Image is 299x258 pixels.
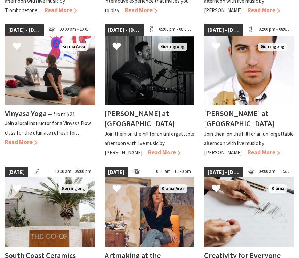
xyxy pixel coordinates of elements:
[5,139,37,146] span: Read More
[125,7,157,14] span: Read More
[204,25,243,36] span: [DATE] - [DATE]
[204,167,243,178] span: [DATE] - [DATE]
[248,149,280,157] span: Read More
[105,131,194,156] p: Join them on the hill for an unforgettable afternoon with live music by [PERSON_NAME]…
[158,43,187,52] span: Gerringong
[105,25,195,158] a: [DATE] - [DATE] 05:00 pm - 08:00 pm Matt Dundas Gerringong [PERSON_NAME] at [GEOGRAPHIC_DATA] Joi...
[48,111,75,118] span: ⁠— from $21
[204,25,294,158] a: [DATE] - [DATE] 02:00 pm - 08:00 pm Jason Invernon Gerringong [PERSON_NAME] at [GEOGRAPHIC_DATA] ...
[59,43,88,52] span: Kiama Area
[59,185,88,193] span: Gerringong
[205,35,227,59] button: Click to Favourite Jason Invernon at Crooked River Estate
[148,149,180,157] span: Read More
[105,167,128,178] span: [DATE]
[155,25,194,36] span: 05:00 pm - 08:00 pm
[105,177,128,202] button: Click to Favourite Artmaking at the Homestead: Landscape Series – Amber Wallis
[159,185,187,193] span: Kiama Area
[6,177,28,202] button: Click to Favourite South Coast Ceramics Market
[56,25,95,36] span: 09:00 am - 10:00 am
[45,7,77,14] span: Read More
[5,109,47,119] h4: Vinyasa Yoga
[5,36,95,106] img: Three participants sit on their yoga mat in the Art Museum stretching with paintings behind
[105,25,144,36] span: [DATE] - [DATE]
[5,120,91,136] p: Join a local instructor for a Vinyasa Flow class for the ultimate refresh for…
[204,178,294,248] img: Pencil Drawing
[5,178,95,248] img: Sign says The Co-Op on a brick wall with a palm tree in the background
[258,43,287,52] span: Gerringong
[255,167,294,178] span: 09:00 am - 11:30 am
[204,109,274,129] h4: [PERSON_NAME] at [GEOGRAPHIC_DATA]
[151,167,194,178] span: 10:00 am - 12:30 pm
[255,25,294,36] span: 02:00 pm - 08:00 pm
[205,177,227,202] button: Click to Favourite Creativity for Everyone BYO Art Project
[105,36,195,106] img: Matt Dundas
[269,185,287,193] span: Kiama
[248,7,280,14] span: Read More
[5,25,44,36] span: [DATE] - [DATE]
[105,109,175,129] h4: [PERSON_NAME] at [GEOGRAPHIC_DATA]
[5,167,28,178] span: [DATE]
[204,131,294,156] p: Join them on the hill for an unforgettable afternoon with live music by [PERSON_NAME]…
[5,25,95,158] a: [DATE] - [DATE] 09:00 am - 10:00 am Three participants sit on their yoga mat in the Art Museum st...
[6,35,28,59] button: Click to Favourite Vinyasa Yoga
[204,36,294,106] img: Jason Invernon
[105,178,195,248] img: Amber sits in her studio with several paintings behind her
[51,167,95,178] span: 10:00 am - 05:00 pm
[105,35,128,59] button: Click to Favourite Matt Dundas at Crooked River Estate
